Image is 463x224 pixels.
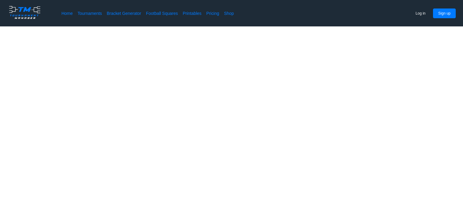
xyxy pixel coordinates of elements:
[206,10,219,16] a: Pricing
[107,10,141,16] a: Bracket Generator
[411,8,431,18] button: Log in
[433,8,456,18] button: Sign up
[62,10,73,16] a: Home
[146,10,178,16] a: Football Squares
[224,10,234,16] a: Shop
[7,5,42,20] img: logo.ffa97a18e3bf2c7d.png
[78,10,102,16] a: Tournaments
[183,10,202,16] a: Printables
